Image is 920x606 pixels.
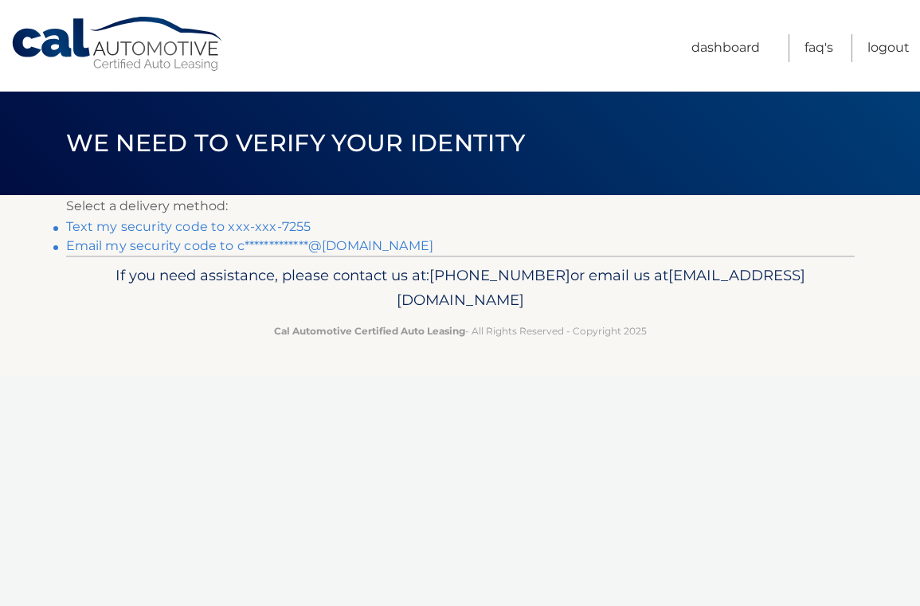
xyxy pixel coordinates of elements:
[274,325,465,337] strong: Cal Automotive Certified Auto Leasing
[76,323,844,339] p: - All Rights Reserved - Copyright 2025
[76,263,844,314] p: If you need assistance, please contact us at: or email us at
[867,34,910,62] a: Logout
[805,34,833,62] a: FAQ's
[691,34,760,62] a: Dashboard
[429,266,570,284] span: [PHONE_NUMBER]
[66,128,526,158] span: We need to verify your identity
[10,16,225,72] a: Cal Automotive
[66,195,855,217] p: Select a delivery method:
[66,219,311,234] a: Text my security code to xxx-xxx-7255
